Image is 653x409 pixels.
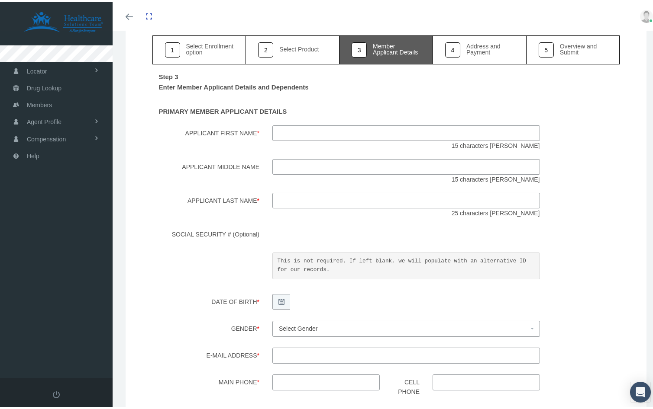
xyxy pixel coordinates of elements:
label: Enter Member Applicant Details and Dependents [152,80,315,93]
span: Help [27,146,39,162]
label: Gender [146,319,266,337]
p: 15 characters [PERSON_NAME] [452,139,540,148]
div: 3 [352,40,367,55]
img: user-placeholder.jpg [640,8,653,21]
label: Applicant Middle Name [146,157,266,182]
div: Select Product [279,44,319,50]
p: 15 characters [PERSON_NAME] [452,173,540,182]
div: 1 [165,40,180,55]
div: 5 [539,40,554,55]
label: Step 3 [152,67,185,80]
div: Select Enrollment option [186,41,234,53]
pre: This is not required. If left blank, we will populate with an alternative ID for our records. [272,250,540,278]
label: PRIMARY MEMBER APPLICANT DETAILS [152,101,294,115]
p: 25 characters [PERSON_NAME] [452,206,540,216]
span: Drug Lookup [27,78,61,94]
div: 4 [445,40,460,55]
label: Main Phone [146,372,266,390]
img: HEALTHCARE SOLUTIONS TEAM, LLC [11,10,115,31]
label: SOCIAL SECURITY # (Optional) [146,224,266,240]
div: 2 [258,40,273,55]
label: Cell Phone [386,372,427,397]
span: Members [27,95,52,111]
span: Select Gender [279,323,318,330]
span: Agent Profile [27,112,61,128]
div: Overview and Submit [560,41,608,53]
label: Applicant Last Name [146,191,266,216]
label: Date of Birth [146,292,266,310]
div: Member Applicant Details [373,41,420,53]
div: Address and Payment [466,41,514,53]
span: Locator [27,61,47,77]
div: Open Intercom Messenger [630,380,651,400]
label: E-mail Address [146,345,266,364]
span: Compensation [27,129,66,145]
label: Applicant First Name [146,123,266,148]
